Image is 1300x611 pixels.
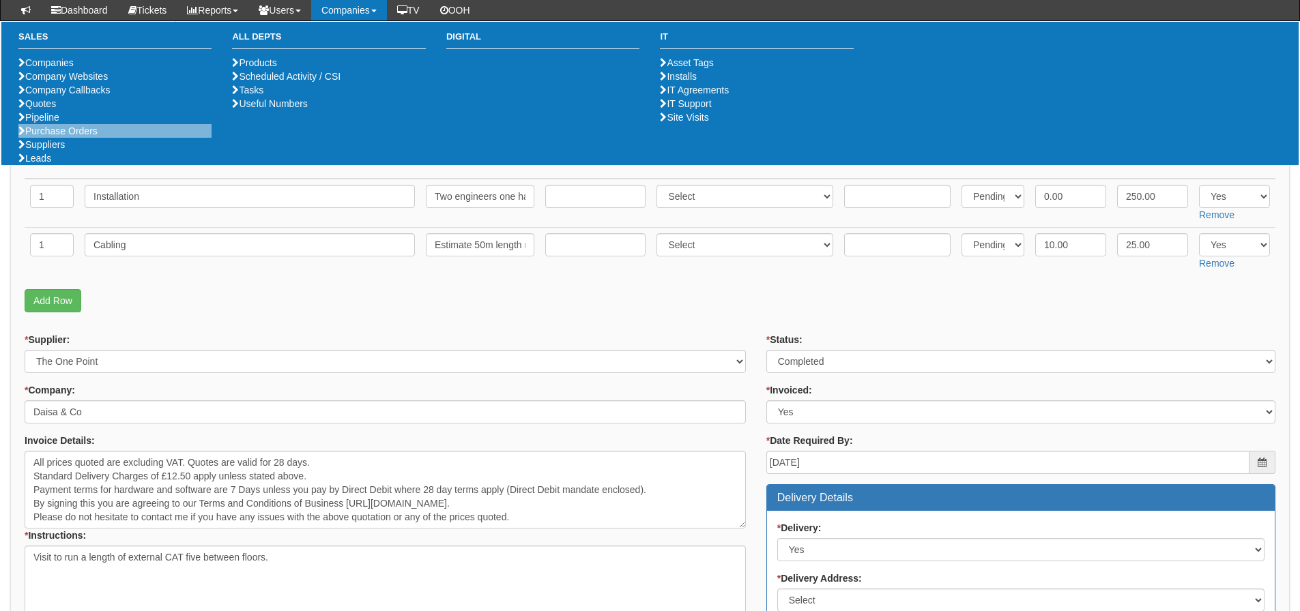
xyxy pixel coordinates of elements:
a: Installs [660,71,697,82]
label: Company: [25,383,75,397]
h3: Delivery Details [777,492,1265,504]
a: Site Visits [660,112,708,123]
h3: All Depts [232,32,425,49]
h3: IT [660,32,853,49]
a: Remove [1199,209,1234,220]
a: Leads [18,153,51,164]
textarea: All prices quoted are excluding VAT. Quotes are valid for 28 days. Standard Delivery Charges of £... [25,451,746,528]
a: Company Websites [18,71,108,82]
label: Delivery Address: [777,571,862,585]
label: Invoiced: [766,383,812,397]
a: Remove [1199,258,1234,269]
a: Pipeline [18,112,59,123]
label: Delivery: [777,521,822,535]
h3: Digital [446,32,639,49]
a: Company Callbacks [18,85,111,95]
a: Quotes [18,98,56,109]
label: Status: [766,333,803,346]
a: Useful Numbers [232,98,307,109]
a: Suppliers [18,139,65,150]
label: Instructions: [25,528,86,542]
a: Asset Tags [660,57,713,68]
a: Add Row [25,289,81,312]
label: Date Required By: [766,434,853,447]
a: Scheduled Activity / CSI [232,71,341,82]
a: Products [232,57,276,68]
h3: Sales [18,32,212,49]
a: IT Agreements [660,85,729,95]
a: Companies [18,57,74,68]
a: IT Support [660,98,711,109]
a: Purchase Orders [18,125,98,136]
a: Tasks [232,85,263,95]
label: Invoice Details: [25,434,95,447]
label: Supplier: [25,333,70,346]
